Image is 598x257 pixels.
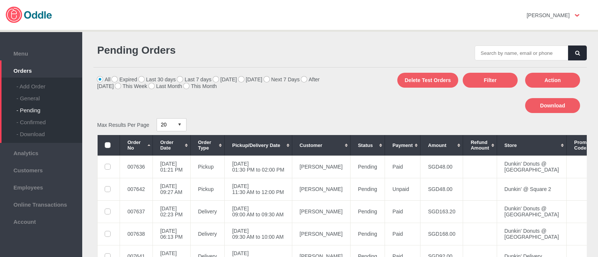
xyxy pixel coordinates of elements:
td: Dunkin' Donuts @ [GEOGRAPHIC_DATA] [497,156,567,178]
td: Pending [350,223,385,245]
td: Dunkin' Donuts @ [GEOGRAPHIC_DATA] [497,223,567,245]
td: [PERSON_NAME] [292,156,350,178]
td: 007636 [120,156,153,178]
button: Delete Test Orders [397,73,458,88]
img: user-option-arrow.png [575,14,579,17]
label: This Month [184,83,217,89]
td: Paid [385,200,420,223]
td: Pickup [190,156,225,178]
div: - Confirmed [16,113,82,125]
td: [PERSON_NAME] [292,223,350,245]
th: Status [350,135,385,156]
span: Orders [4,66,78,74]
label: This Week [115,83,147,89]
div: - General [16,90,82,101]
td: Pending [350,156,385,178]
span: Employees [4,182,78,191]
td: Pickup [190,178,225,200]
th: Customer [292,135,350,156]
th: Order No [120,135,153,156]
td: [DATE] 09:00 AM to 09:30 AM [225,200,292,223]
td: SGD48.00 [420,156,463,178]
span: Online Transactions [4,200,78,208]
td: Paid [385,223,420,245]
td: Paid [385,156,420,178]
td: [DATE] 06:13 PM [152,223,190,245]
th: Order Date [152,135,190,156]
button: Download [525,98,580,113]
th: Store [497,135,567,156]
td: [DATE] 09:27 AM [152,178,190,200]
span: Max Results Per Page [97,122,149,128]
input: Search by name, email or phone [475,46,568,60]
label: All [97,76,111,82]
td: [DATE] 01:30 PM to 02:00 PM [225,156,292,178]
td: Pending [350,200,385,223]
span: Menu [4,48,78,57]
td: Delivery [190,223,225,245]
td: [PERSON_NAME] [292,178,350,200]
button: Action [525,73,580,88]
th: Payment [385,135,420,156]
div: - Pending [16,101,82,113]
td: Unpaid [385,178,420,200]
label: Expired [112,76,137,82]
th: Refund Amount [463,135,497,156]
td: [DATE] 01:21 PM [152,156,190,178]
span: Customers [4,165,78,173]
h1: Pending Orders [97,44,336,56]
th: Amount [420,135,463,156]
td: Delivery [190,200,225,223]
th: Order Type [190,135,225,156]
label: Last Month [149,83,182,89]
td: 007642 [120,178,153,200]
td: 007638 [120,223,153,245]
strong: [PERSON_NAME] [527,12,570,18]
td: [DATE] 09:30 AM to 10:00 AM [225,223,292,245]
label: Last 7 days [177,76,212,82]
td: SGD48.00 [420,178,463,200]
td: SGD163.20 [420,200,463,223]
button: Filter [463,73,518,88]
td: SGD168.00 [420,223,463,245]
td: [DATE] 11:30 AM to 12:00 PM [225,178,292,200]
th: Pickup/Delivery Date [225,135,292,156]
td: Dunkin' Donuts @ [GEOGRAPHIC_DATA] [497,200,567,223]
td: [PERSON_NAME] [292,200,350,223]
th: Promo Code [567,135,597,156]
span: Account [4,217,78,225]
label: [DATE] [238,76,262,82]
td: 007637 [120,200,153,223]
td: [DATE] 02:23 PM [152,200,190,223]
div: - Add Order [16,78,82,90]
td: Dunkin' @ Square 2 [497,178,567,200]
div: - Download [16,125,82,137]
label: [DATE] [213,76,237,82]
label: Next 7 Days [264,76,300,82]
span: Analytics [4,148,78,156]
td: Pending [350,178,385,200]
label: Last 30 days [139,76,176,82]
